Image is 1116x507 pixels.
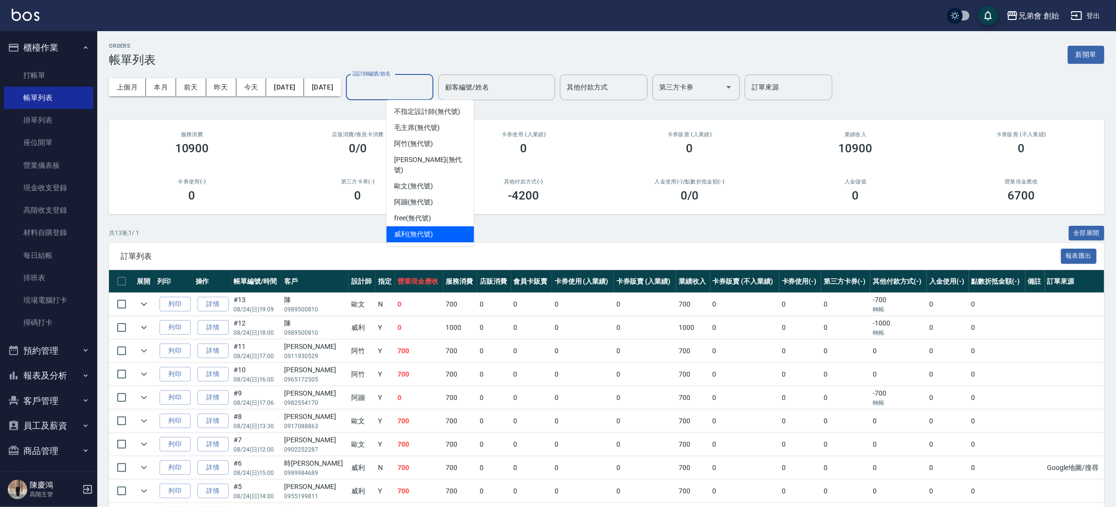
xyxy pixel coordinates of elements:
[511,410,552,433] td: 0
[978,6,998,25] button: save
[1008,189,1035,202] h3: 6700
[477,456,511,479] td: 0
[137,390,151,405] button: expand row
[236,78,267,96] button: 今天
[160,460,191,475] button: 列印
[443,340,477,362] td: 700
[30,480,79,490] h5: 陳慶鴻
[552,340,614,362] td: 0
[349,363,376,386] td: 阿竹
[477,270,511,293] th: 店販消費
[614,363,676,386] td: 0
[355,189,361,202] h3: 0
[477,340,511,362] td: 0
[4,413,93,438] button: 員工及薪資
[477,433,511,456] td: 0
[234,469,279,477] p: 08/24 (日) 15:00
[676,480,710,503] td: 700
[821,340,870,362] td: 0
[784,131,927,138] h2: 業績收入
[969,293,1026,316] td: 0
[710,433,779,456] td: 0
[676,270,710,293] th: 業績收入
[839,142,873,155] h3: 10900
[779,293,821,316] td: 0
[1045,456,1104,479] td: Google地圖/搜尋
[287,179,429,185] h2: 第三方卡券(-)
[779,316,821,339] td: 0
[198,437,229,452] a: 詳情
[511,316,552,339] td: 0
[234,305,279,314] p: 08/24 (日) 19:09
[4,131,93,154] a: 座位開單
[284,482,346,492] div: [PERSON_NAME]
[4,267,93,289] a: 排班表
[969,456,1026,479] td: 0
[376,363,395,386] td: Y
[349,480,376,503] td: 威利
[160,484,191,499] button: 列印
[394,229,433,239] span: 威利 (無代號)
[477,316,511,339] td: 0
[395,456,443,479] td: 700
[1003,6,1063,26] button: 兄弟會 創始
[394,155,466,175] span: [PERSON_NAME] (無代號)
[137,344,151,358] button: expand row
[137,460,151,475] button: expand row
[552,293,614,316] td: 0
[870,480,927,503] td: 0
[234,375,279,384] p: 08/24 (日) 16:00
[1018,10,1059,22] div: 兄弟會 創始
[821,363,870,386] td: 0
[121,179,263,185] h2: 卡券使用(-)
[552,433,614,456] td: 0
[552,363,614,386] td: 0
[870,270,927,293] th: 其他付款方式(-)
[511,340,552,362] td: 0
[443,293,477,316] td: 700
[870,456,927,479] td: 0
[121,131,263,138] h3: 服務消費
[1061,249,1097,264] button: 報表匯出
[779,386,821,409] td: 0
[511,433,552,456] td: 0
[969,410,1026,433] td: 0
[376,433,395,456] td: Y
[160,320,191,335] button: 列印
[443,480,477,503] td: 700
[552,270,614,293] th: 卡券使用 (入業績)
[231,293,282,316] td: #13
[614,410,676,433] td: 0
[231,340,282,362] td: #11
[710,340,779,362] td: 0
[927,293,969,316] td: 0
[137,297,151,311] button: expand row
[614,293,676,316] td: 0
[4,35,93,60] button: 櫃檯作業
[443,270,477,293] th: 服務消費
[927,456,969,479] td: 0
[511,386,552,409] td: 0
[779,270,821,293] th: 卡券使用(-)
[443,316,477,339] td: 1000
[477,480,511,503] td: 0
[198,414,229,429] a: 詳情
[779,410,821,433] td: 0
[721,79,737,95] button: Open
[394,139,433,149] span: 阿竹 (無代號)
[284,328,346,337] p: 0989500810
[121,252,1061,261] span: 訂單列表
[452,131,595,138] h2: 卡券使用 (入業績)
[231,270,282,293] th: 帳單編號/時間
[231,386,282,409] td: #9
[198,344,229,359] a: 詳情
[395,480,443,503] td: 700
[710,386,779,409] td: 0
[870,316,927,339] td: -1000
[1068,46,1104,64] button: 新開單
[231,363,282,386] td: #10
[969,433,1026,456] td: 0
[231,456,282,479] td: #6
[137,320,151,335] button: expand row
[710,456,779,479] td: 0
